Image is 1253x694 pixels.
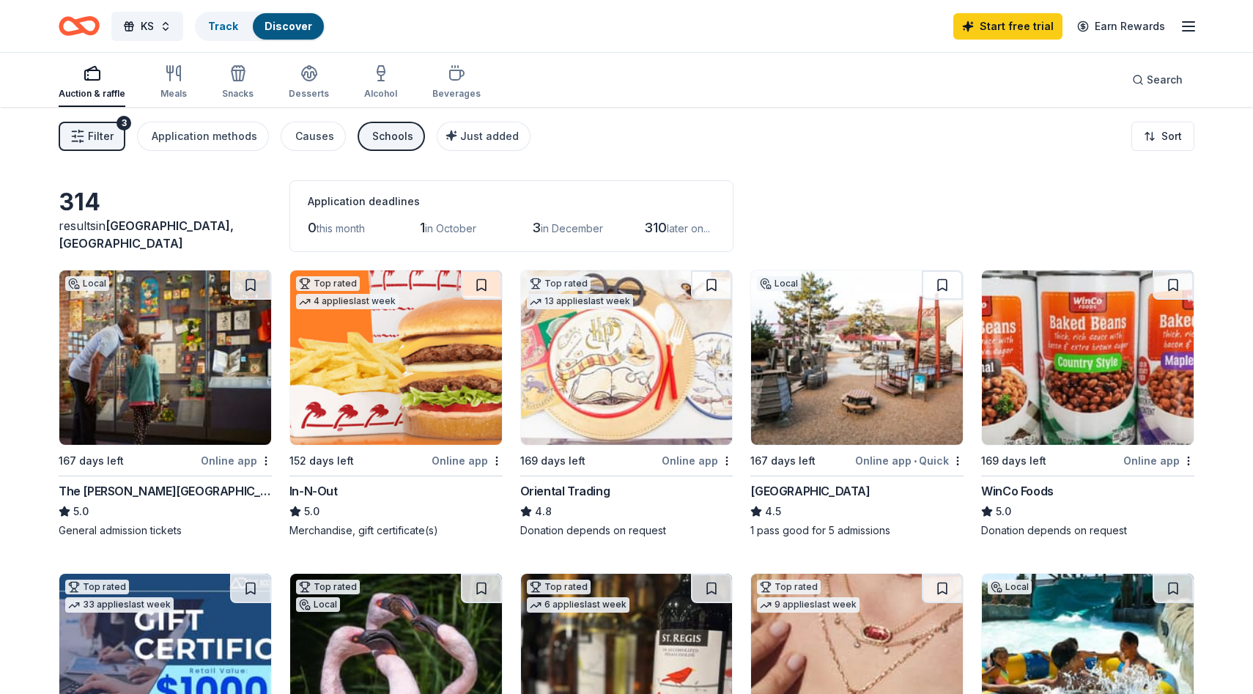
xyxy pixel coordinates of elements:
a: Start free trial [953,13,1062,40]
img: Image for Oriental Trading [521,270,733,445]
div: WinCo Foods [981,482,1054,500]
img: Image for Bay Area Discovery Museum [751,270,963,445]
span: • [914,455,917,467]
div: Meals [160,88,187,100]
img: Image for The Walt Disney Museum [59,270,271,445]
div: 9 applies last week [757,597,860,613]
div: Application deadlines [308,193,715,210]
div: Causes [295,128,334,145]
span: 3 [532,220,541,235]
span: in December [541,222,603,235]
button: TrackDiscover [195,12,325,41]
div: [GEOGRAPHIC_DATA] [750,482,870,500]
div: 13 applies last week [527,294,633,309]
button: Search [1120,65,1194,95]
a: Discover [265,20,312,32]
button: Sort [1131,122,1194,151]
button: Application methods [137,122,269,151]
span: 4.8 [535,503,552,520]
div: Donation depends on request [981,523,1194,538]
div: 314 [59,188,272,217]
span: in October [425,222,476,235]
span: [GEOGRAPHIC_DATA], [GEOGRAPHIC_DATA] [59,218,234,251]
button: Desserts [289,59,329,107]
img: Image for In-N-Out [290,270,502,445]
span: 5.0 [304,503,319,520]
div: Schools [372,128,413,145]
div: Desserts [289,88,329,100]
div: Top rated [527,276,591,291]
div: Online app [662,451,733,470]
span: 0 [308,220,317,235]
div: Oriental Trading [520,482,610,500]
div: 152 days left [289,452,354,470]
button: Schools [358,122,425,151]
a: Image for Bay Area Discovery MuseumLocal167 days leftOnline app•Quick[GEOGRAPHIC_DATA]4.51 pass g... [750,270,964,538]
div: Local [757,276,801,291]
button: Filter3 [59,122,125,151]
button: Just added [437,122,531,151]
button: KS [111,12,183,41]
div: General admission tickets [59,523,272,538]
button: Meals [160,59,187,107]
div: 167 days left [750,452,816,470]
button: Causes [281,122,346,151]
button: Auction & raffle [59,59,125,107]
span: in [59,218,234,251]
span: 310 [644,220,667,235]
a: Image for The Walt Disney MuseumLocal167 days leftOnline appThe [PERSON_NAME][GEOGRAPHIC_DATA]5.0... [59,270,272,538]
div: 4 applies last week [296,294,399,309]
span: 1 [420,220,425,235]
div: 169 days left [981,452,1046,470]
div: Local [65,276,109,291]
div: Local [296,597,340,612]
img: Image for WinCo Foods [982,270,1194,445]
span: 5.0 [73,503,89,520]
span: this month [317,222,365,235]
div: Online app [1123,451,1194,470]
span: later on... [667,222,710,235]
span: Just added [460,130,519,142]
div: Auction & raffle [59,88,125,100]
button: Alcohol [364,59,397,107]
a: Image for Oriental TradingTop rated13 applieslast week169 days leftOnline appOriental Trading4.8D... [520,270,733,538]
div: 167 days left [59,452,124,470]
div: Application methods [152,128,257,145]
div: Top rated [296,580,360,594]
div: Top rated [296,276,360,291]
a: Earn Rewards [1068,13,1174,40]
button: Snacks [222,59,254,107]
div: Top rated [65,580,129,594]
div: Online app [432,451,503,470]
span: Search [1147,71,1183,89]
span: Sort [1161,128,1182,145]
div: Local [988,580,1032,594]
button: Beverages [432,59,481,107]
a: Home [59,9,100,43]
div: The [PERSON_NAME][GEOGRAPHIC_DATA] [59,482,272,500]
span: Filter [88,128,114,145]
div: Online app Quick [855,451,964,470]
span: 5.0 [996,503,1011,520]
div: 33 applies last week [65,597,174,613]
span: 4.5 [765,503,781,520]
a: Track [208,20,238,32]
div: Top rated [527,580,591,594]
div: 169 days left [520,452,585,470]
a: Image for WinCo Foods169 days leftOnline appWinCo Foods5.0Donation depends on request [981,270,1194,538]
div: Merchandise, gift certificate(s) [289,523,503,538]
div: Beverages [432,88,481,100]
div: In-N-Out [289,482,338,500]
span: KS [141,18,154,35]
div: 3 [117,116,131,130]
div: Online app [201,451,272,470]
a: Image for In-N-OutTop rated4 applieslast week152 days leftOnline appIn-N-Out5.0Merchandise, gift ... [289,270,503,538]
div: Alcohol [364,88,397,100]
div: 6 applies last week [527,597,629,613]
div: 1 pass good for 5 admissions [750,523,964,538]
div: Donation depends on request [520,523,733,538]
div: results [59,217,272,252]
div: Top rated [757,580,821,594]
div: Snacks [222,88,254,100]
